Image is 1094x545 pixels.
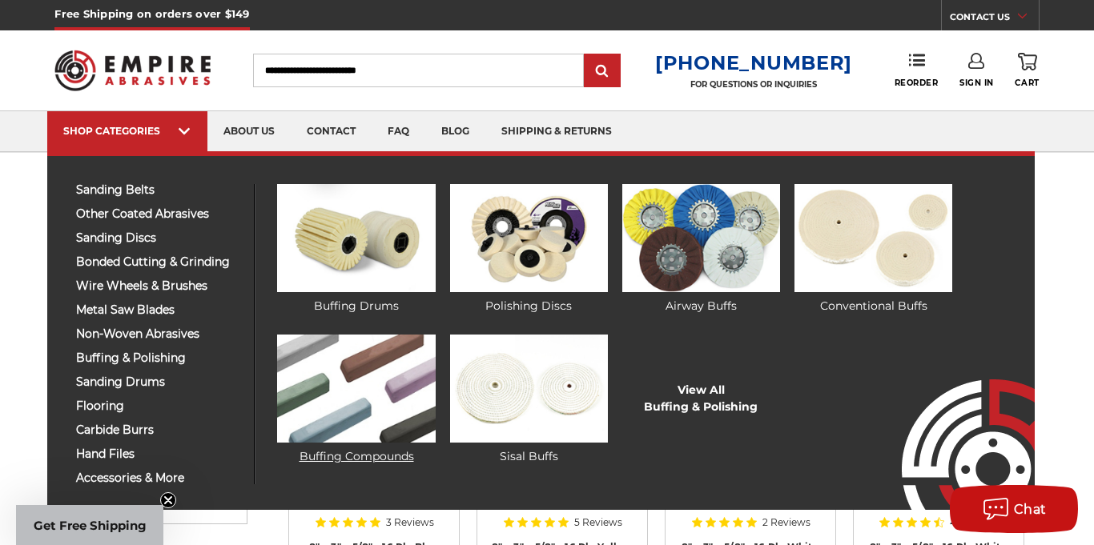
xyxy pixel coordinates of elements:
[372,111,425,152] a: faq
[485,111,628,152] a: shipping & returns
[76,424,242,436] span: carbide burrs
[160,492,176,508] button: Close teaser
[655,79,852,90] p: FOR QUESTIONS OR INQUIRIES
[207,111,291,152] a: about us
[895,78,939,88] span: Reorder
[1015,53,1039,88] a: Cart
[450,335,608,443] img: Sisal Buffs
[450,184,608,315] a: Polishing Discs
[291,111,372,152] a: contact
[959,78,994,88] span: Sign In
[1014,502,1047,517] span: Chat
[277,184,435,315] a: Buffing Drums
[895,53,939,87] a: Reorder
[16,505,163,545] div: Get Free ShippingClose teaser
[76,184,242,196] span: sanding belts
[63,125,191,137] div: SHOP CATEGORIES
[76,400,242,412] span: flooring
[54,40,210,101] img: Empire Abrasives
[76,376,242,388] span: sanding drums
[76,208,242,220] span: other coated abrasives
[277,184,435,292] img: Buffing Drums
[450,335,608,465] a: Sisal Buffs
[655,51,852,74] a: [PHONE_NUMBER]
[76,352,242,364] span: buffing & polishing
[277,335,435,465] a: Buffing Compounds
[386,518,434,527] span: 3 Reviews
[76,304,242,316] span: metal saw blades
[950,8,1039,30] a: CONTACT US
[76,232,242,244] span: sanding discs
[622,184,780,315] a: Airway Buffs
[644,382,758,415] a: View AllBuffing & Polishing
[34,518,147,533] span: Get Free Shipping
[450,184,608,292] img: Polishing Discs
[794,184,952,315] a: Conventional Buffs
[586,55,618,87] input: Submit
[762,518,810,527] span: 2 Reviews
[794,184,952,292] img: Conventional Buffs
[277,335,435,443] img: Buffing Compounds
[1015,78,1039,88] span: Cart
[76,472,242,484] span: accessories & more
[76,280,242,292] span: wire wheels & brushes
[76,328,242,340] span: non-woven abrasives
[622,184,780,292] img: Airway Buffs
[574,518,622,527] span: 5 Reviews
[76,448,242,460] span: hand files
[425,111,485,152] a: blog
[873,332,1035,510] img: Empire Abrasives Logo Image
[950,485,1078,533] button: Chat
[76,256,242,268] span: bonded cutting & grinding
